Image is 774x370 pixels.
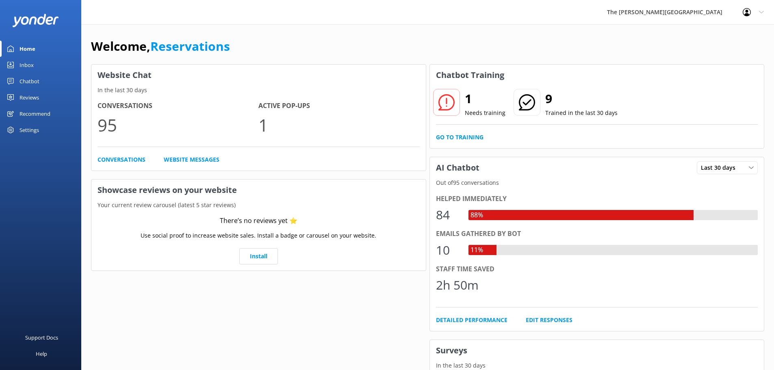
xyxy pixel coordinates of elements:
div: 84 [436,205,460,225]
p: Needs training [465,108,505,117]
a: Conversations [98,155,145,164]
h3: Surveys [430,340,764,361]
a: Website Messages [164,155,219,164]
h3: Website Chat [91,65,426,86]
h2: 1 [465,89,505,108]
a: Install [239,248,278,264]
div: 2h 50m [436,275,479,295]
img: yonder-white-logo.png [12,14,59,27]
div: Inbox [20,57,34,73]
a: Go to Training [436,133,483,142]
p: In the last 30 days [91,86,426,95]
a: Edit Responses [526,316,572,325]
div: Support Docs [25,329,58,346]
h2: 9 [545,89,618,108]
p: Trained in the last 30 days [545,108,618,117]
a: Reservations [150,38,230,54]
h3: AI Chatbot [430,157,486,178]
h4: Active Pop-ups [258,101,419,111]
div: Help [36,346,47,362]
p: Use social proof to increase website sales. Install a badge or carousel on your website. [141,231,376,240]
div: 11% [468,245,485,255]
a: Detailed Performance [436,316,507,325]
h4: Conversations [98,101,258,111]
div: Helped immediately [436,194,758,204]
div: Chatbot [20,73,39,89]
div: Home [20,41,35,57]
div: 88% [468,210,485,221]
p: In the last 30 days [430,361,764,370]
div: Staff time saved [436,264,758,275]
div: Emails gathered by bot [436,229,758,239]
div: There’s no reviews yet ⭐ [220,216,297,226]
p: 95 [98,111,258,138]
div: Recommend [20,106,50,122]
div: Settings [20,122,39,138]
h3: Chatbot Training [430,65,510,86]
p: 1 [258,111,419,138]
span: Last 30 days [701,163,740,172]
h3: Showcase reviews on your website [91,180,426,201]
div: 10 [436,240,460,260]
p: Your current review carousel (latest 5 star reviews) [91,201,426,210]
div: Reviews [20,89,39,106]
p: Out of 95 conversations [430,178,764,187]
h1: Welcome, [91,37,230,56]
